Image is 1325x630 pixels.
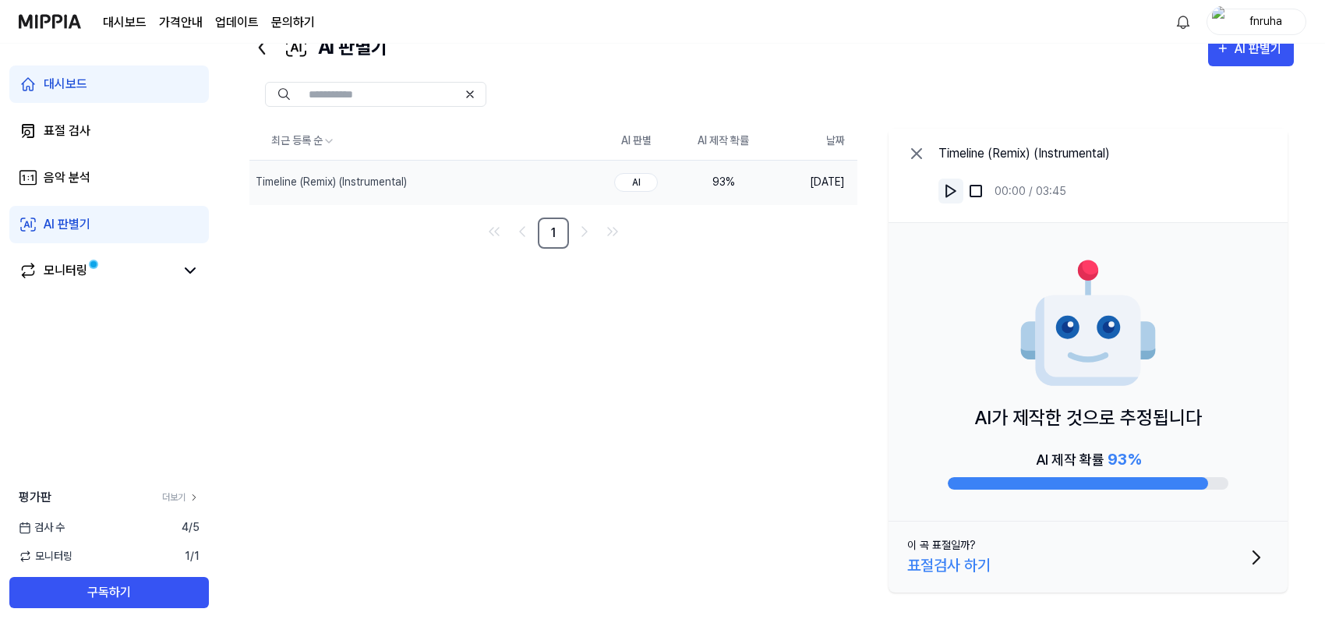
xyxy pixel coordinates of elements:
img: profile [1212,6,1231,37]
div: Timeline (Remix) (Instrumental) [938,144,1110,163]
a: 대시보드 [9,65,209,103]
button: AI 판별기 [1208,29,1294,66]
td: [DATE] [767,160,857,204]
span: 4 / 5 [182,519,200,536]
div: AI 판별기 [249,29,387,66]
div: AI 판별기 [44,215,90,234]
a: Go to last page [600,219,625,244]
button: 이 곡 표절일까?표절검사 하기 [889,522,1288,593]
th: 날짜 [767,122,857,160]
span: 모니터링 [19,548,72,565]
div: 음악 분석 [44,168,90,187]
a: 업데이트 [215,13,259,32]
p: AI가 제작한 것으로 추정됩니다 [974,404,1202,432]
div: 이 곡 표절일까? [907,537,976,554]
a: Go to next page [572,219,597,244]
div: Timeline (Remix) (Instrumental) [256,174,407,190]
div: fnruha [1235,12,1296,30]
a: 모니터링 [19,261,175,280]
div: 00:00 / 03:45 [995,183,1066,200]
div: AI 판별기 [1235,39,1286,59]
button: profilefnruha [1207,9,1306,35]
a: 음악 분석 [9,159,209,196]
a: Go to previous page [510,219,535,244]
a: 문의하기 [271,13,315,32]
img: 알림 [1174,12,1192,31]
div: 93 % [692,174,754,190]
img: play [943,183,959,199]
nav: pagination [249,218,857,249]
div: AI 제작 확률 [1036,448,1141,471]
img: Search [278,88,290,101]
img: AI [1018,254,1158,395]
span: 93 % [1108,450,1141,469]
div: 표절검사 하기 [907,554,991,577]
th: AI 제작 확률 [680,122,767,160]
a: AI 판별기 [9,206,209,243]
a: 1 [538,218,569,249]
span: 검사 수 [19,519,65,536]
img: stop [968,183,984,199]
a: Go to first page [482,219,507,244]
div: 대시보드 [44,75,87,94]
a: 대시보드 [103,13,147,32]
th: AI 판별 [592,122,680,160]
a: 표절 검사 [9,112,209,150]
div: AI [614,173,658,192]
a: 더보기 [162,490,200,504]
span: 평가판 [19,488,51,507]
a: 가격안내 [159,13,203,32]
div: 표절 검사 [44,122,90,140]
div: 모니터링 [44,261,87,280]
button: 구독하기 [9,577,209,608]
span: 1 / 1 [185,548,200,565]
